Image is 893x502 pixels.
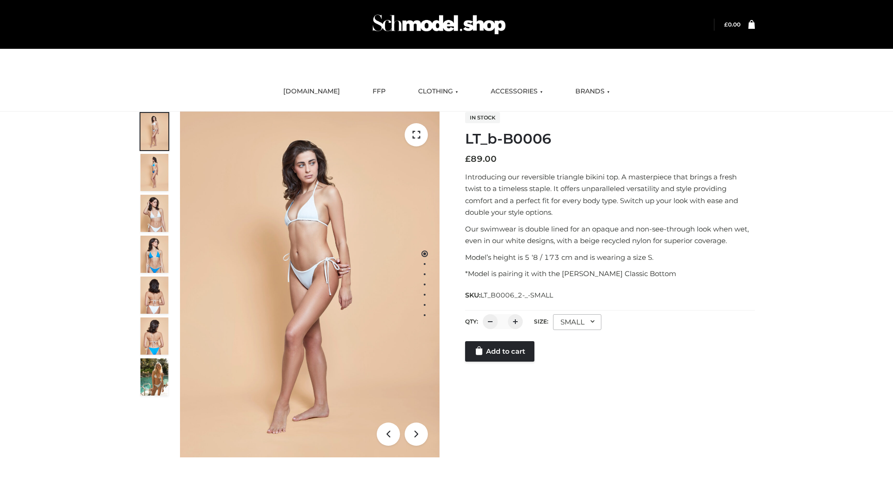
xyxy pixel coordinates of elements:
p: Introducing our reversible triangle bikini top. A masterpiece that brings a fresh twist to a time... [465,171,755,218]
img: ArielClassicBikiniTop_CloudNine_AzureSky_OW114ECO_1-scaled.jpg [140,113,168,150]
span: £ [724,21,728,28]
p: *Model is pairing it with the [PERSON_NAME] Classic Bottom [465,268,755,280]
a: CLOTHING [411,81,465,102]
bdi: 0.00 [724,21,740,28]
a: £0.00 [724,21,740,28]
img: ArielClassicBikiniTop_CloudNine_AzureSky_OW114ECO_2-scaled.jpg [140,154,168,191]
a: ACCESSORIES [484,81,550,102]
bdi: 89.00 [465,154,497,164]
span: LT_B0006_2-_-SMALL [480,291,553,299]
div: SMALL [553,314,601,330]
img: ArielClassicBikiniTop_CloudNine_AzureSky_OW114ECO_1 [180,112,440,457]
a: [DOMAIN_NAME] [276,81,347,102]
a: Add to cart [465,341,534,362]
span: SKU: [465,290,554,301]
img: ArielClassicBikiniTop_CloudNine_AzureSky_OW114ECO_7-scaled.jpg [140,277,168,314]
img: Schmodel Admin 964 [369,6,509,43]
a: BRANDS [568,81,617,102]
span: In stock [465,112,500,123]
img: ArielClassicBikiniTop_CloudNine_AzureSky_OW114ECO_4-scaled.jpg [140,236,168,273]
img: Arieltop_CloudNine_AzureSky2.jpg [140,358,168,396]
h1: LT_b-B0006 [465,131,755,147]
img: ArielClassicBikiniTop_CloudNine_AzureSky_OW114ECO_8-scaled.jpg [140,317,168,355]
p: Our swimwear is double lined for an opaque and non-see-through look when wet, even in our white d... [465,223,755,247]
p: Model’s height is 5 ‘8 / 173 cm and is wearing a size S. [465,251,755,264]
label: Size: [534,318,548,325]
span: £ [465,154,471,164]
a: FFP [366,81,393,102]
img: ArielClassicBikiniTop_CloudNine_AzureSky_OW114ECO_3-scaled.jpg [140,195,168,232]
label: QTY: [465,318,478,325]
